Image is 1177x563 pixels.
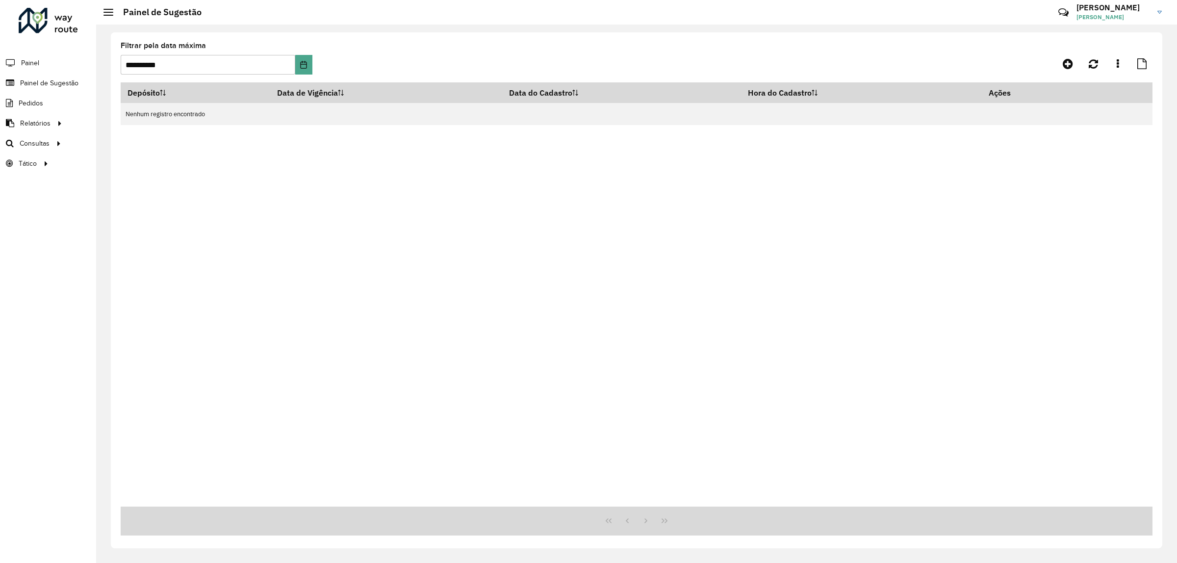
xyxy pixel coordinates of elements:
[113,7,202,18] h2: Painel de Sugestão
[502,82,742,103] th: Data do Cadastro
[1076,3,1150,12] h3: [PERSON_NAME]
[295,55,312,75] button: Choose Date
[20,118,51,128] span: Relatórios
[121,103,1152,125] td: Nenhum registro encontrado
[19,98,43,108] span: Pedidos
[19,158,37,169] span: Tático
[982,82,1041,103] th: Ações
[121,40,206,51] label: Filtrar pela data máxima
[742,82,982,103] th: Hora do Cadastro
[20,138,50,149] span: Consultas
[20,78,78,88] span: Painel de Sugestão
[1053,2,1074,23] a: Contato Rápido
[1076,13,1150,22] span: [PERSON_NAME]
[121,82,270,103] th: Depósito
[270,82,502,103] th: Data de Vigência
[21,58,39,68] span: Painel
